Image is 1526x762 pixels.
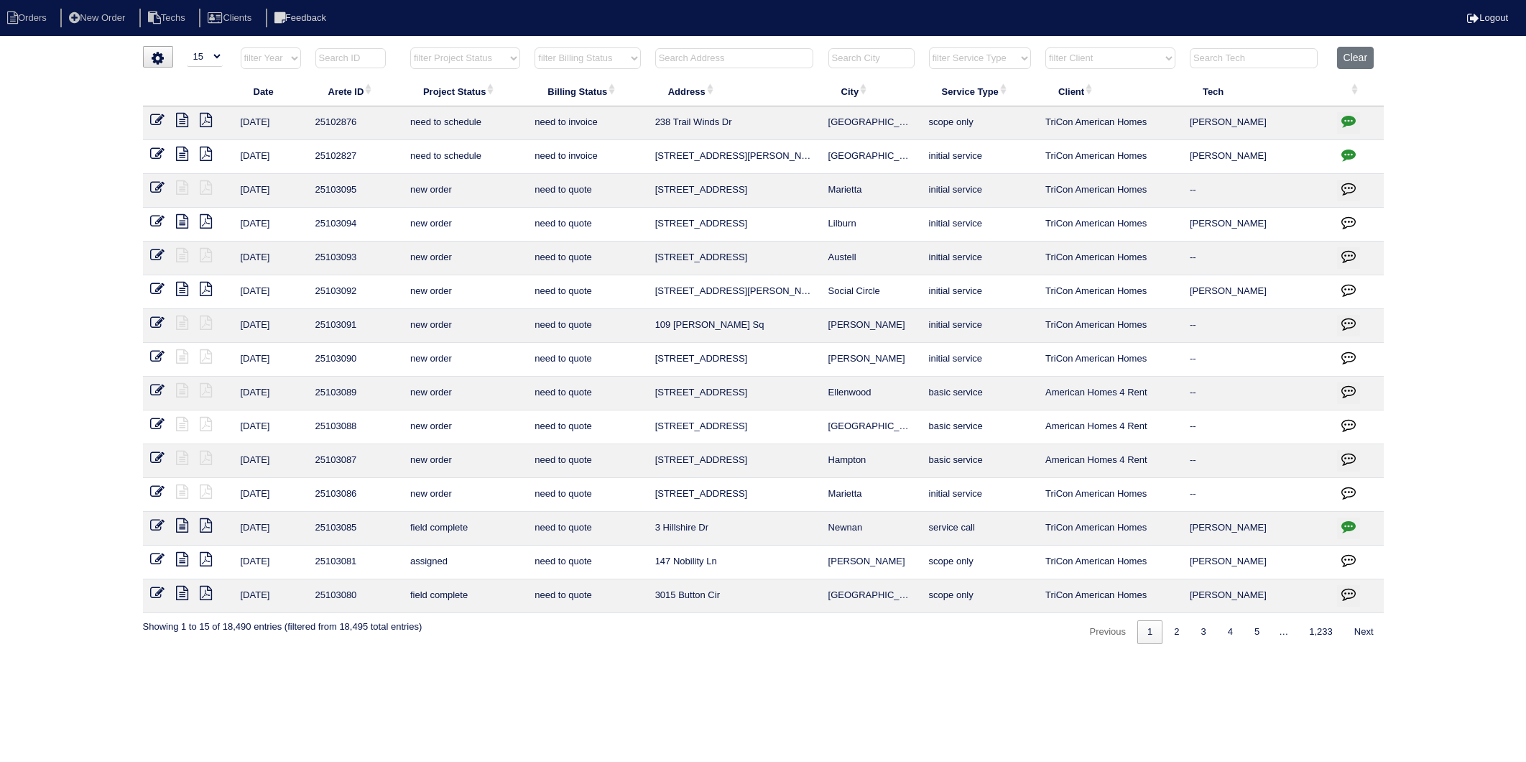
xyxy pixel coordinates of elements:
a: 3 [1191,620,1216,644]
td: initial service [922,242,1038,275]
td: initial service [922,275,1038,309]
td: 25103080 [308,579,403,613]
td: need to quote [527,512,647,546]
td: need to schedule [403,140,527,174]
a: 2 [1164,620,1189,644]
a: Techs [139,12,197,23]
td: 109 [PERSON_NAME] Sq [648,309,821,343]
td: [STREET_ADDRESS] [648,208,821,242]
td: initial service [922,343,1038,377]
td: [DATE] [233,242,308,275]
td: new order [403,275,527,309]
th: Project Status: activate to sort column ascending [403,76,527,106]
td: new order [403,377,527,410]
td: 25103085 [308,512,403,546]
td: [DATE] [233,106,308,140]
td: need to quote [527,377,647,410]
button: Clear [1337,47,1374,69]
td: -- [1183,444,1330,478]
td: need to invoice [527,140,647,174]
td: -- [1183,478,1330,512]
td: TriCon American Homes [1038,512,1183,546]
td: -- [1183,410,1330,444]
div: Showing 1 to 15 of 18,490 entries (filtered from 18,495 total entries) [143,613,422,633]
td: [DATE] [233,309,308,343]
td: [DATE] [233,546,308,579]
td: Marietta [821,478,922,512]
td: -- [1183,377,1330,410]
input: Search Address [655,48,813,68]
input: Search Tech [1190,48,1318,68]
td: 25102827 [308,140,403,174]
td: initial service [922,174,1038,208]
td: need to schedule [403,106,527,140]
td: [STREET_ADDRESS] [648,377,821,410]
td: 147 Nobility Ln [648,546,821,579]
span: … [1270,626,1298,637]
td: [PERSON_NAME] [1183,275,1330,309]
td: Austell [821,242,922,275]
td: need to quote [527,343,647,377]
td: Marietta [821,174,922,208]
td: [STREET_ADDRESS] [648,410,821,444]
td: 3 Hillshire Dr [648,512,821,546]
a: Previous [1079,620,1136,644]
td: need to quote [527,309,647,343]
a: 1,233 [1299,620,1343,644]
th: : activate to sort column ascending [1330,76,1384,106]
td: [DATE] [233,174,308,208]
td: TriCon American Homes [1038,174,1183,208]
td: scope only [922,106,1038,140]
td: [STREET_ADDRESS] [648,242,821,275]
td: [DATE] [233,275,308,309]
td: 25103095 [308,174,403,208]
td: scope only [922,579,1038,613]
td: TriCon American Homes [1038,579,1183,613]
td: TriCon American Homes [1038,140,1183,174]
td: Lilburn [821,208,922,242]
td: need to quote [527,242,647,275]
td: need to quote [527,208,647,242]
td: [STREET_ADDRESS] [648,343,821,377]
td: field complete [403,512,527,546]
a: Clients [199,12,263,23]
td: 25102876 [308,106,403,140]
td: new order [403,343,527,377]
th: Tech [1183,76,1330,106]
li: Clients [199,9,263,28]
td: TriCon American Homes [1038,309,1183,343]
th: Address: activate to sort column ascending [648,76,821,106]
td: new order [403,478,527,512]
td: [STREET_ADDRESS][PERSON_NAME] [648,275,821,309]
td: [DATE] [233,512,308,546]
td: need to quote [527,579,647,613]
th: Arete ID: activate to sort column ascending [308,76,403,106]
td: -- [1183,174,1330,208]
td: 25103081 [308,546,403,579]
td: [DATE] [233,579,308,613]
td: 25103090 [308,343,403,377]
a: 4 [1218,620,1243,644]
td: -- [1183,242,1330,275]
td: need to quote [527,478,647,512]
td: scope only [922,546,1038,579]
td: Hampton [821,444,922,478]
td: new order [403,242,527,275]
li: Feedback [266,9,338,28]
input: Search City [828,48,915,68]
td: TriCon American Homes [1038,208,1183,242]
td: TriCon American Homes [1038,546,1183,579]
td: 25103092 [308,275,403,309]
td: TriCon American Homes [1038,478,1183,512]
td: [STREET_ADDRESS] [648,444,821,478]
td: 25103094 [308,208,403,242]
td: 238 Trail Winds Dr [648,106,821,140]
td: new order [403,208,527,242]
td: 25103088 [308,410,403,444]
td: 3015 Button Cir [648,579,821,613]
a: New Order [60,12,137,23]
td: field complete [403,579,527,613]
li: New Order [60,9,137,28]
td: [STREET_ADDRESS][PERSON_NAME] [648,140,821,174]
td: 25103093 [308,242,403,275]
